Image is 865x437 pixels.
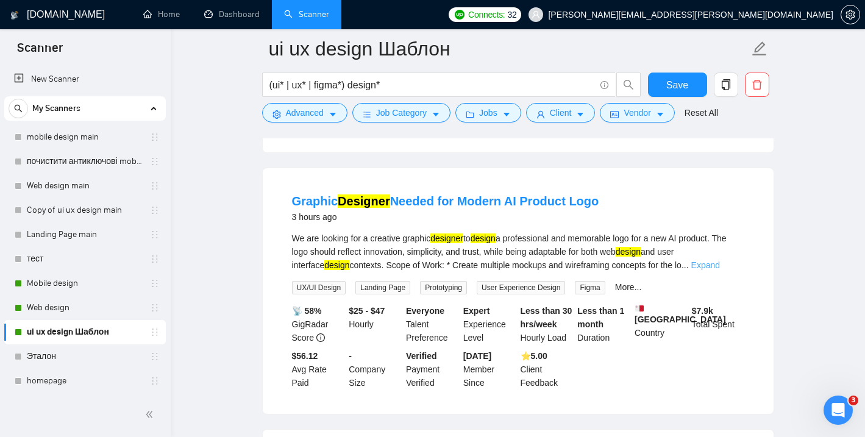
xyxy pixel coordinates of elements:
span: Jobs [479,106,497,119]
input: Search Freelance Jobs... [269,77,595,93]
b: [GEOGRAPHIC_DATA] [635,304,726,324]
div: Talent Preference [404,304,461,344]
b: $56.12 [292,351,318,361]
span: UX/UI Design [292,281,346,294]
span: holder [150,205,160,215]
button: delete [745,73,769,97]
img: 🇲🇹 [635,304,644,313]
div: Avg Rate Paid [290,349,347,389]
span: Scanner [7,39,73,65]
mark: design [616,247,641,257]
span: holder [150,352,160,361]
button: Save [648,73,707,97]
span: 3 [849,396,858,405]
img: logo [10,5,19,25]
span: bars [363,110,371,119]
span: folder [466,110,474,119]
mark: design [471,233,496,243]
span: Connects: [468,8,505,21]
span: holder [150,230,160,240]
span: user [536,110,545,119]
b: $ 7.9k [692,306,713,316]
div: Payment Verified [404,349,461,389]
a: ui ux design Шаблон [27,320,143,344]
div: Hourly Load [518,304,575,344]
span: info-circle [316,333,325,342]
span: Advanced [286,106,324,119]
div: GigRadar Score [290,304,347,344]
a: Reset All [685,106,718,119]
span: search [617,79,640,90]
a: More... [615,282,642,292]
span: holder [150,181,160,191]
button: settingAdvancedcaret-down [262,103,347,123]
span: edit [752,41,767,57]
span: setting [841,10,860,20]
span: holder [150,376,160,386]
b: ⭐️ 5.00 [521,351,547,361]
a: тест [27,247,143,271]
b: [DATE] [463,351,491,361]
b: Less than 30 hrs/week [521,306,572,329]
span: Prototyping [420,281,467,294]
span: caret-down [576,110,585,119]
span: idcard [610,110,619,119]
div: Experience Level [461,304,518,344]
mark: Designer [338,194,390,208]
a: homeHome [143,9,180,20]
mark: design [324,260,349,270]
img: upwork-logo.png [455,10,465,20]
div: Total Spent [689,304,747,344]
b: 📡 58% [292,306,322,316]
span: ... [682,260,689,270]
button: search [616,73,641,97]
button: copy [714,73,738,97]
span: Client [550,106,572,119]
a: Landing Page main [27,222,143,247]
span: user [532,10,540,19]
b: Less than 1 month [577,306,624,329]
button: folderJobscaret-down [455,103,521,123]
span: caret-down [502,110,511,119]
span: search [9,104,27,113]
a: searchScanner [284,9,329,20]
span: info-circle [600,81,608,89]
div: Duration [575,304,632,344]
a: Web design [27,296,143,320]
span: caret-down [656,110,664,119]
button: barsJob Categorycaret-down [352,103,450,123]
input: Scanner name... [269,34,749,64]
div: 3 hours ago [292,210,599,224]
span: User Experience Design [477,281,565,294]
a: Web design main [27,174,143,198]
span: Vendor [624,106,650,119]
a: homepage [27,369,143,393]
button: idcardVendorcaret-down [600,103,674,123]
a: Эталон [27,344,143,369]
li: New Scanner [4,67,166,91]
button: userClientcaret-down [526,103,596,123]
span: Save [666,77,688,93]
span: copy [714,79,738,90]
b: Everyone [406,306,444,316]
span: caret-down [432,110,440,119]
span: holder [150,279,160,288]
span: double-left [145,408,157,421]
a: Mobile design [27,271,143,296]
a: почистити антиключові mobile design main [27,149,143,174]
div: Company Size [346,349,404,389]
span: 32 [507,8,516,21]
span: setting [272,110,281,119]
button: search [9,99,28,118]
a: Copy of ui ux design main [27,198,143,222]
span: holder [150,132,160,142]
iframe: Intercom live chat [824,396,853,425]
span: caret-down [329,110,337,119]
span: holder [150,157,160,166]
div: Member Since [461,349,518,389]
span: holder [150,303,160,313]
span: Job Category [376,106,427,119]
div: Hourly [346,304,404,344]
div: Client Feedback [518,349,575,389]
span: holder [150,254,160,264]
